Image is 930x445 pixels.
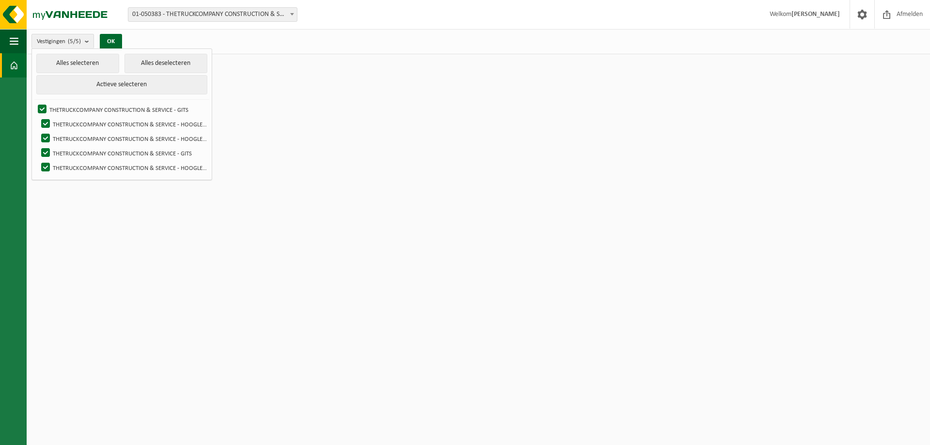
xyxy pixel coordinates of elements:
label: THETRUCKCOMPANY CONSTRUCTION & SERVICE - HOOGLEDE [39,131,207,146]
button: Alles deselecteren [124,54,208,73]
strong: [PERSON_NAME] [791,11,840,18]
label: THETRUCKCOMPANY CONSTRUCTION & SERVICE - HOOGLEDE [39,160,207,175]
button: Actieve selecteren [36,75,208,94]
button: Vestigingen(5/5) [31,34,94,48]
span: Vestigingen [37,34,81,49]
label: THETRUCKCOMPANY CONSTRUCTION & SERVICE - HOOGLEDE [39,117,207,131]
label: THETRUCKCOMPANY CONSTRUCTION & SERVICE - GITS [36,102,207,117]
span: 01-050383 - THETRUCKCOMPANY CONSTRUCTION & SERVICE - GITS [128,8,297,21]
span: 01-050383 - THETRUCKCOMPANY CONSTRUCTION & SERVICE - GITS [128,7,297,22]
button: Alles selecteren [36,54,120,73]
button: OK [100,34,122,49]
label: THETRUCKCOMPANY CONSTRUCTION & SERVICE - GITS [39,146,207,160]
count: (5/5) [68,38,81,45]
